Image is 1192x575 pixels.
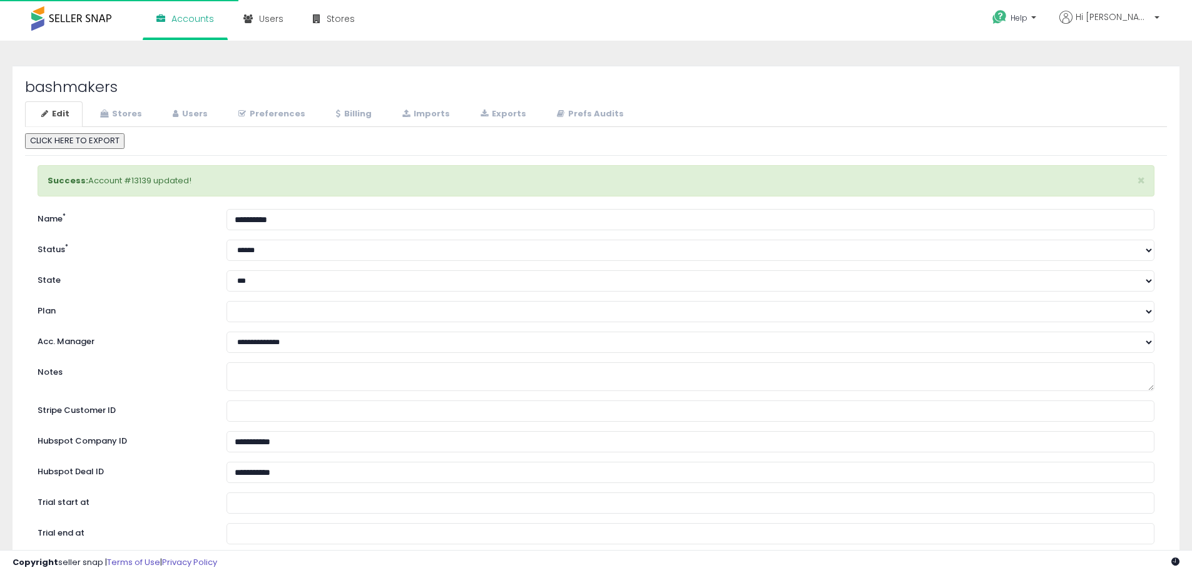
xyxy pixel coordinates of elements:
strong: Success: [48,175,88,186]
label: State [28,270,217,287]
span: Users [259,13,283,25]
i: Get Help [992,9,1007,25]
a: Billing [320,101,385,127]
a: Edit [25,101,83,127]
label: Trial start at [28,492,217,509]
a: Stores [84,101,155,127]
label: Trial end at [28,523,217,539]
label: Plan [28,301,217,317]
a: Privacy Policy [162,556,217,568]
label: Acc. Manager [28,332,217,348]
a: Terms of Use [107,556,160,568]
span: Hi [PERSON_NAME] [1076,11,1151,23]
label: Hubspot Company ID [28,431,217,447]
button: × [1137,174,1145,187]
span: Stores [327,13,355,25]
label: Name [28,209,217,225]
a: Exports [464,101,539,127]
button: CLICK HERE TO EXPORT [25,133,125,149]
label: Notes [28,362,217,379]
h2: bashmakers [25,79,1167,95]
a: Imports [386,101,463,127]
a: Preferences [222,101,318,127]
label: Hubspot Deal ID [28,462,217,478]
label: Stripe Customer ID [28,400,217,417]
span: Accounts [171,13,214,25]
a: Prefs Audits [541,101,637,127]
a: Hi [PERSON_NAME] [1059,11,1159,39]
label: Status [28,240,217,256]
strong: Copyright [13,556,58,568]
a: Users [156,101,221,127]
div: Account #13139 updated! [38,165,1154,197]
div: seller snap | | [13,557,217,569]
span: Help [1011,13,1027,23]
